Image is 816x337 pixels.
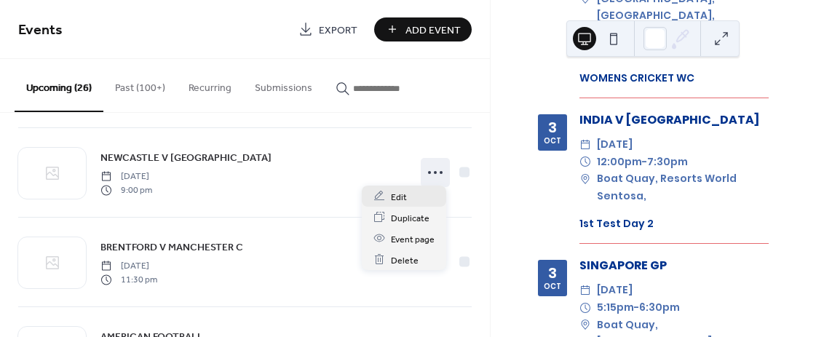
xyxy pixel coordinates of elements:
a: BRENTFORD V MANCHESTER C [100,239,243,255]
span: Export [319,23,357,38]
div: ​ [579,170,591,188]
div: ​ [579,299,591,317]
div: 3 [548,266,557,280]
div: WOMENS CRICKET WC [579,71,769,86]
span: Events [18,16,63,44]
button: Past (100+) [103,59,177,111]
span: [DATE] [100,170,152,183]
div: SINGAPORE GP [579,257,769,274]
span: - [634,299,639,317]
span: Delete [391,253,419,268]
div: 1st Test Day 2 [579,216,769,231]
span: 5:15pm [597,299,634,317]
span: 11:30 pm [100,273,157,286]
div: Oct [544,283,561,290]
span: Boat Quay, Resorts World Sentosa, [597,170,769,205]
span: Duplicate [391,210,429,226]
div: ​ [579,154,591,171]
span: 12:00pm [597,154,642,171]
span: BRENTFORD V MANCHESTER C [100,240,243,255]
div: ​ [579,282,591,299]
span: - [642,154,647,171]
span: 7:30pm [647,154,688,171]
span: 9:00 pm [100,183,152,197]
button: Add Event [374,17,472,41]
span: Edit [391,189,407,205]
a: Export [288,17,368,41]
span: [DATE] [100,260,157,273]
div: Oct [544,138,561,145]
div: INDIA V [GEOGRAPHIC_DATA] [579,111,769,129]
div: ​ [579,317,591,334]
button: Upcoming (26) [15,59,103,112]
button: Submissions [243,59,324,111]
span: Add Event [405,23,461,38]
span: NEWCASTLE V [GEOGRAPHIC_DATA] [100,151,272,166]
button: Recurring [177,59,243,111]
a: NEWCASTLE V [GEOGRAPHIC_DATA] [100,149,272,166]
div: 3 [548,120,557,135]
span: [DATE] [597,282,633,299]
span: Event page [391,231,435,247]
div: ​ [579,136,591,154]
span: [DATE] [597,136,633,154]
span: 6:30pm [639,299,680,317]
